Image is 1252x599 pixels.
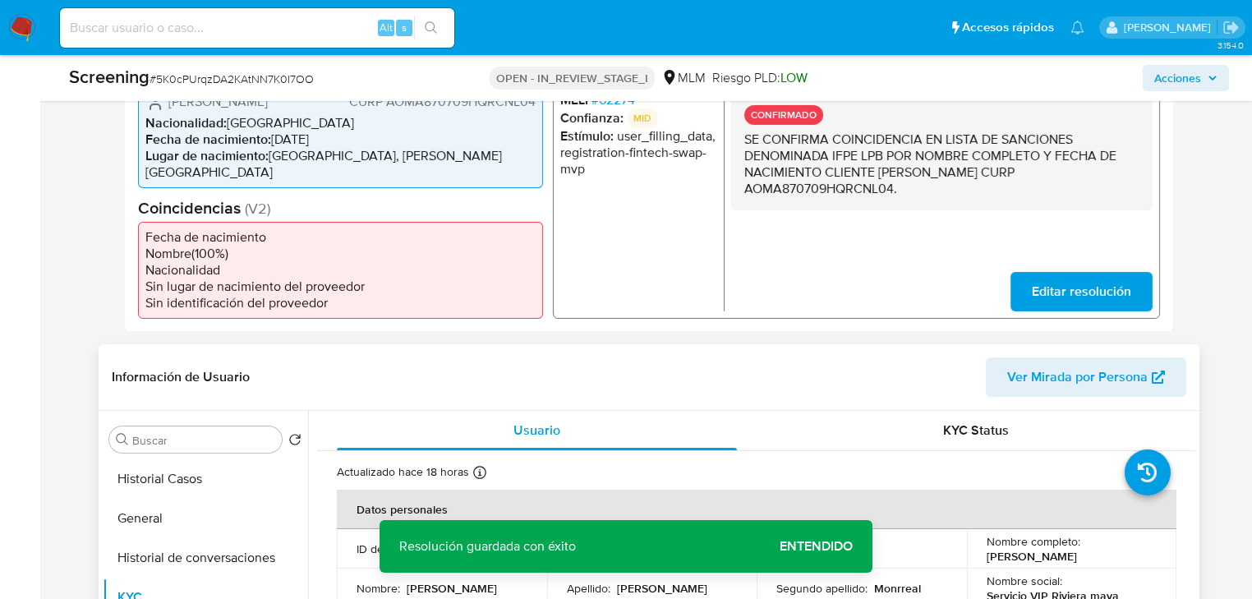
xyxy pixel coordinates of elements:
p: Monrreal [874,581,921,596]
span: Usuario [513,421,560,440]
p: Segundo apellido : [776,581,868,596]
b: Screening [69,63,150,90]
p: erika.juarez@mercadolibre.com.mx [1124,20,1217,35]
button: Acciones [1143,65,1229,91]
button: Ver Mirada por Persona [986,357,1186,397]
span: s [402,20,407,35]
a: Salir [1222,19,1240,36]
button: search-icon [414,16,448,39]
button: Buscar [116,433,129,446]
button: Historial Casos [103,459,308,499]
th: Datos personales [337,490,1176,529]
button: Historial de conversaciones [103,538,308,578]
div: MLM [661,69,706,87]
button: General [103,499,308,538]
input: Buscar [132,433,275,448]
p: [PERSON_NAME] [617,581,707,596]
p: Apellido : [567,581,610,596]
p: [PERSON_NAME] [407,581,497,596]
span: Ver Mirada por Persona [1007,357,1148,397]
span: # 5K0cPUrqzDA2KAtNN7K0I7OO [150,71,314,87]
a: Notificaciones [1070,21,1084,35]
span: KYC Status [943,421,1009,440]
span: LOW [780,68,808,87]
p: [PERSON_NAME] [987,549,1077,564]
p: ID de usuario : [357,541,427,556]
button: Volver al orden por defecto [288,433,301,451]
span: 3.154.0 [1217,39,1244,52]
span: Acciones [1154,65,1201,91]
span: Accesos rápidos [962,19,1054,36]
p: Nombre : [357,581,400,596]
p: Nombre social : [987,574,1062,588]
p: Actualizado hace 18 horas [337,464,469,480]
p: OPEN - IN_REVIEW_STAGE_I [490,67,655,90]
h1: Información de Usuario [112,369,250,385]
input: Buscar usuario o caso... [60,17,454,39]
p: Nombre completo : [987,534,1080,549]
span: Alt [380,20,393,35]
span: Riesgo PLD: [712,69,808,87]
